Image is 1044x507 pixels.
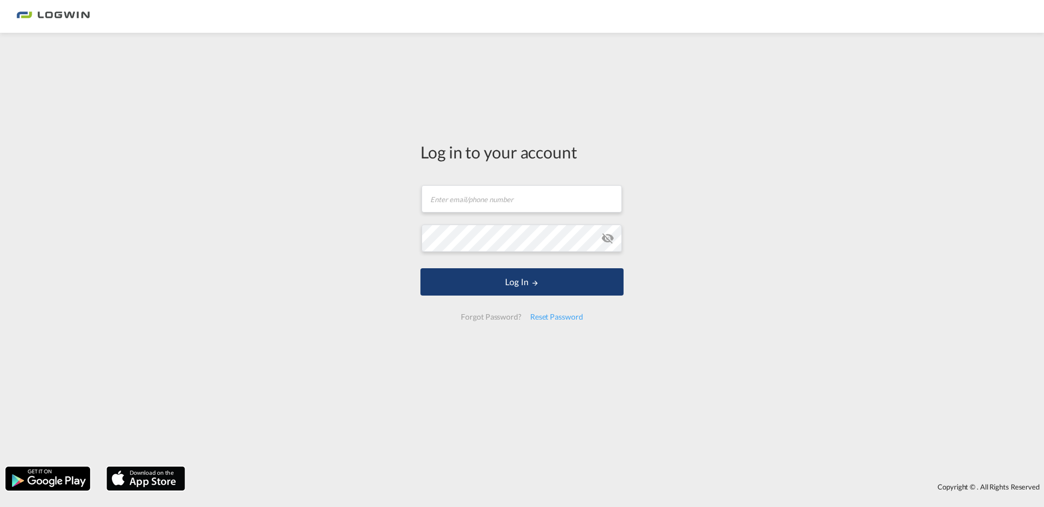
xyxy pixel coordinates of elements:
button: LOGIN [420,268,624,296]
div: Copyright © . All Rights Reserved [191,477,1044,496]
img: google.png [4,465,91,492]
input: Enter email/phone number [422,185,622,213]
img: bc73a0e0d8c111efacd525e4c8ad7d32.png [16,4,90,29]
div: Forgot Password? [456,307,525,327]
div: Reset Password [526,307,588,327]
img: apple.png [105,465,186,492]
div: Log in to your account [420,140,624,163]
md-icon: icon-eye-off [601,232,614,245]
